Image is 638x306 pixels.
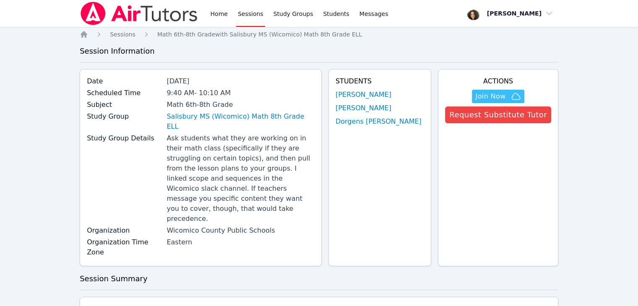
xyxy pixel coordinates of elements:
[445,106,551,123] button: Request Substitute Tutor
[445,76,551,86] h4: Actions
[87,76,161,86] label: Date
[167,226,315,236] div: Wicomico County Public Schools
[87,100,161,110] label: Subject
[167,237,315,247] div: Eastern
[87,226,161,236] label: Organization
[167,112,315,132] a: Salisbury MS (Wicomico) Math 8th Grade ELL
[87,133,161,143] label: Study Group Details
[110,30,135,39] a: Sessions
[87,112,161,122] label: Study Group
[167,100,315,110] div: Math 6th-8th Grade
[80,273,558,285] h3: Session Summary
[157,30,362,39] a: Math 6th-8th Gradewith Salisbury MS (Wicomico) Math 8th Grade ELL
[110,31,135,38] span: Sessions
[359,10,388,18] span: Messages
[167,133,315,224] div: Ask students what they are working on in their math class (specifically if they are struggling on...
[336,76,424,86] h4: Students
[80,45,558,57] h3: Session Information
[80,2,198,25] img: Air Tutors
[336,103,391,113] a: [PERSON_NAME]
[167,88,315,98] div: 9:40 AM - 10:10 AM
[157,31,362,38] span: Math 6th-8th Grade with Salisbury MS (Wicomico) Math 8th Grade ELL
[80,30,558,39] nav: Breadcrumb
[167,76,315,86] div: [DATE]
[475,91,505,101] span: Join Now
[472,90,524,103] button: Join Now
[87,88,161,98] label: Scheduled Time
[336,90,391,100] a: [PERSON_NAME]
[336,117,422,127] a: Dorgens [PERSON_NAME]
[87,237,161,257] label: Organization Time Zone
